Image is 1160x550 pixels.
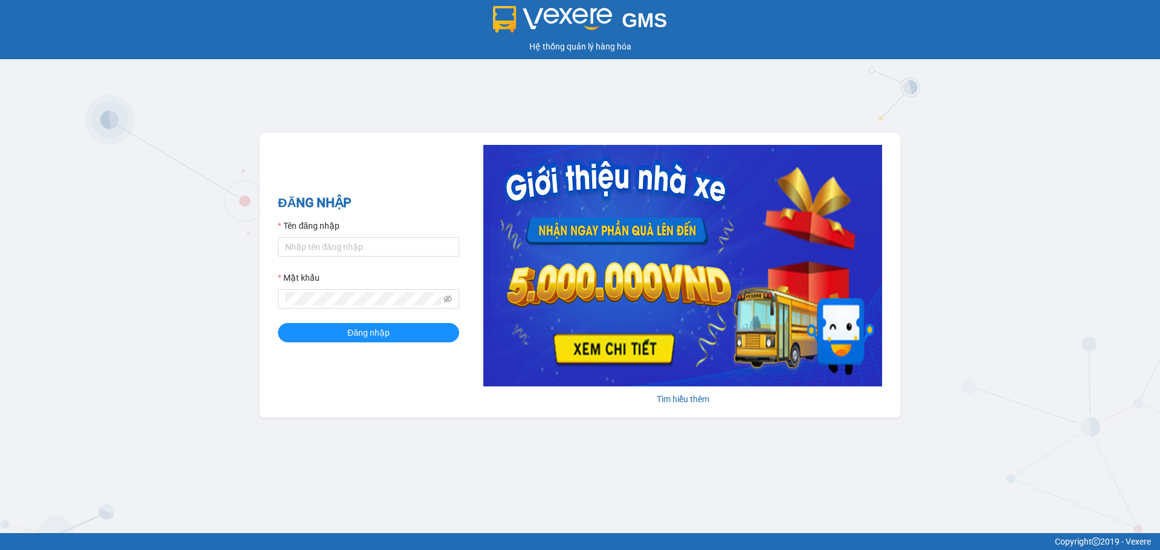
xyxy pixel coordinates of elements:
img: logo 2 [493,6,613,33]
label: Mật khẩu [278,271,320,284]
span: GMS [622,9,667,31]
div: Tìm hiểu thêm [483,392,882,406]
span: Đăng nhập [347,326,390,339]
button: Đăng nhập [278,323,459,342]
h2: ĐĂNG NHẬP [278,193,459,213]
div: Hệ thống quản lý hàng hóa [3,40,1157,53]
span: copyright [1092,537,1100,546]
label: Tên đăng nhập [278,219,340,232]
a: GMS [493,18,668,28]
span: eye-invisible [443,295,452,303]
input: Tên đăng nhập [278,237,459,257]
div: Copyright 2019 - Vexere [9,535,1151,548]
input: Mật khẩu [285,292,441,305]
img: banner-0 [483,145,882,386]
